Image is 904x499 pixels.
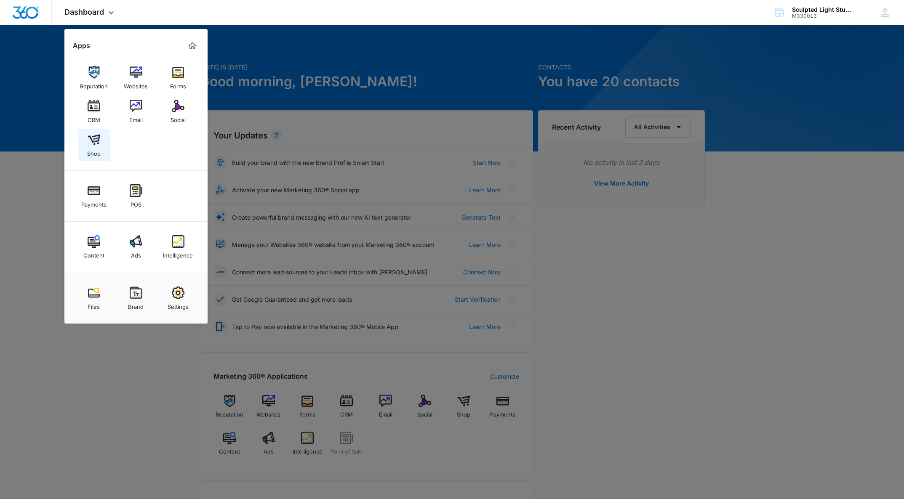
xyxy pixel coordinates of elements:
div: Shop [87,146,101,157]
a: Settings [162,282,194,314]
a: POS [120,180,152,212]
a: Ads [120,231,152,263]
div: Forms [170,79,186,90]
div: Files [88,299,100,310]
div: Settings [168,299,189,310]
a: Payments [78,180,110,212]
div: POS [131,197,141,208]
a: Brand [120,282,152,314]
div: Intelligence [163,248,193,259]
div: Email [129,112,143,123]
a: Intelligence [162,231,194,263]
a: Websites [120,62,152,94]
a: Marketing 360® Dashboard [186,39,199,53]
a: Content [78,231,110,263]
a: CRM [78,96,110,127]
div: Social [171,112,186,123]
div: Reputation [80,79,108,90]
a: Forms [162,62,194,94]
a: Files [78,282,110,314]
div: Websites [124,79,148,90]
span: Dashboard [64,8,104,16]
div: Content [83,248,104,259]
div: CRM [88,112,100,123]
div: Ads [131,248,141,259]
div: Brand [128,299,144,310]
div: Payments [81,197,107,208]
h2: Apps [73,42,90,50]
a: Shop [78,129,110,161]
a: Social [162,96,194,127]
a: Reputation [78,62,110,94]
a: Email [120,96,152,127]
div: account name [792,6,853,13]
div: account id [792,13,853,19]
